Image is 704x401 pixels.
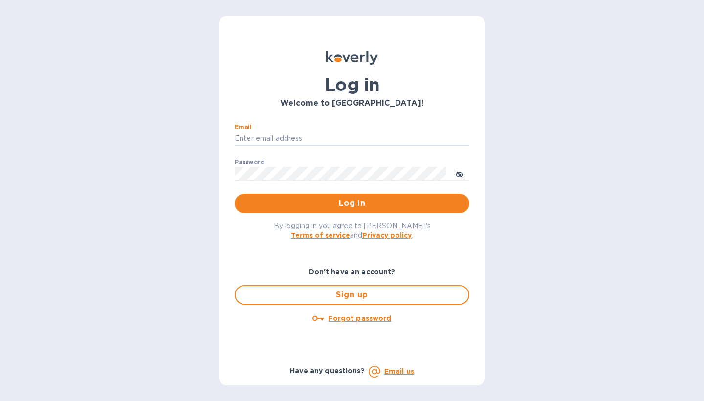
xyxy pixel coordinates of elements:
button: Sign up [235,285,469,305]
u: Forgot password [328,314,391,322]
input: Enter email address [235,132,469,146]
a: Terms of service [291,231,350,239]
label: Password [235,159,264,165]
b: Have any questions? [290,367,365,375]
button: toggle password visibility [450,164,469,183]
span: Log in [242,198,462,209]
b: Don't have an account? [309,268,396,276]
span: By logging in you agree to [PERSON_NAME]'s and . [274,222,431,239]
h3: Welcome to [GEOGRAPHIC_DATA]! [235,99,469,108]
label: Email [235,124,252,130]
button: Log in [235,194,469,213]
a: Privacy policy [362,231,412,239]
a: Email us [384,367,414,375]
span: Sign up [243,289,461,301]
h1: Log in [235,74,469,95]
img: Koverly [326,51,378,65]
